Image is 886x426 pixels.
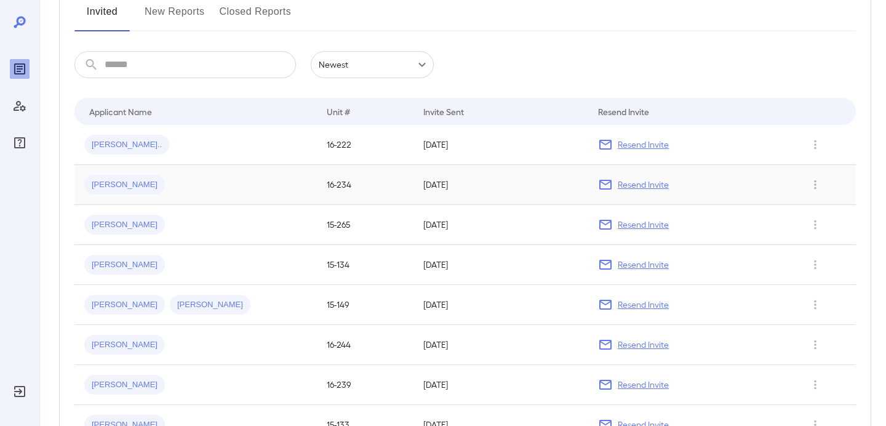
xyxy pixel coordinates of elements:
[317,285,414,325] td: 15-149
[10,59,30,79] div: Reports
[317,205,414,245] td: 15-265
[805,335,825,355] button: Row Actions
[89,104,152,119] div: Applicant Name
[145,2,205,31] button: New Reports
[84,259,165,271] span: [PERSON_NAME]
[618,219,669,231] p: Resend Invite
[317,125,414,165] td: 16-222
[10,382,30,401] div: Log Out
[317,245,414,285] td: 15-134
[84,299,165,311] span: [PERSON_NAME]
[413,205,588,245] td: [DATE]
[317,365,414,405] td: 16-239
[413,125,588,165] td: [DATE]
[618,139,669,151] p: Resend Invite
[805,135,825,155] button: Row Actions
[10,96,30,116] div: Manage Users
[423,104,464,119] div: Invite Sent
[805,175,825,195] button: Row Actions
[805,215,825,235] button: Row Actions
[618,339,669,351] p: Resend Invite
[618,299,669,311] p: Resend Invite
[413,325,588,365] td: [DATE]
[84,179,165,191] span: [PERSON_NAME]
[413,245,588,285] td: [DATE]
[805,255,825,275] button: Row Actions
[598,104,649,119] div: Resend Invite
[84,139,169,151] span: [PERSON_NAME]..
[84,219,165,231] span: [PERSON_NAME]
[805,375,825,395] button: Row Actions
[317,165,414,205] td: 16-234
[805,295,825,315] button: Row Actions
[311,51,434,78] div: Newest
[170,299,250,311] span: [PERSON_NAME]
[74,2,130,31] button: Invited
[317,325,414,365] td: 16-244
[84,339,165,351] span: [PERSON_NAME]
[220,2,292,31] button: Closed Reports
[327,104,350,119] div: Unit #
[618,379,669,391] p: Resend Invite
[618,259,669,271] p: Resend Invite
[10,133,30,153] div: FAQ
[413,285,588,325] td: [DATE]
[618,179,669,191] p: Resend Invite
[84,379,165,391] span: [PERSON_NAME]
[413,165,588,205] td: [DATE]
[413,365,588,405] td: [DATE]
